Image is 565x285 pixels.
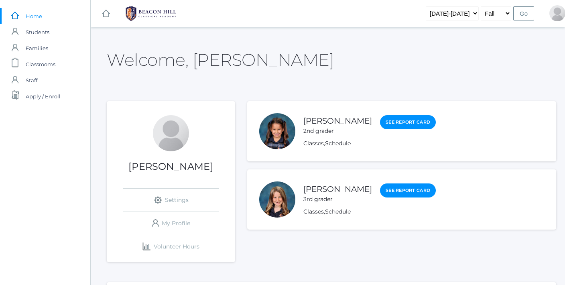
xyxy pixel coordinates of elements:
div: Eliana Frieder [259,113,295,149]
a: Volunteer Hours [123,235,219,258]
a: [PERSON_NAME] [303,184,372,194]
a: My Profile [123,212,219,235]
a: Schedule [325,208,351,215]
span: Classrooms [26,56,55,72]
a: Classes [303,140,324,147]
div: , [303,208,436,216]
h2: Welcome, [PERSON_NAME] [107,51,334,69]
div: 3rd grader [303,195,372,204]
a: See Report Card [380,115,436,129]
a: See Report Card [380,183,436,197]
a: [PERSON_NAME] [303,116,372,126]
a: Settings [123,189,219,212]
a: Schedule [325,140,351,147]
span: Staff [26,72,37,88]
input: Go [513,6,534,20]
span: Apply / Enroll [26,88,61,104]
h1: [PERSON_NAME] [107,161,235,172]
a: Classes [303,208,324,215]
div: Lindsay Frieder [153,115,189,151]
div: Ava Frieder [259,181,295,218]
span: Families [26,40,48,56]
span: Students [26,24,49,40]
div: , [303,139,436,148]
img: 1_BHCALogos-05.png [121,4,181,24]
div: 2nd grader [303,127,372,135]
span: Home [26,8,42,24]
